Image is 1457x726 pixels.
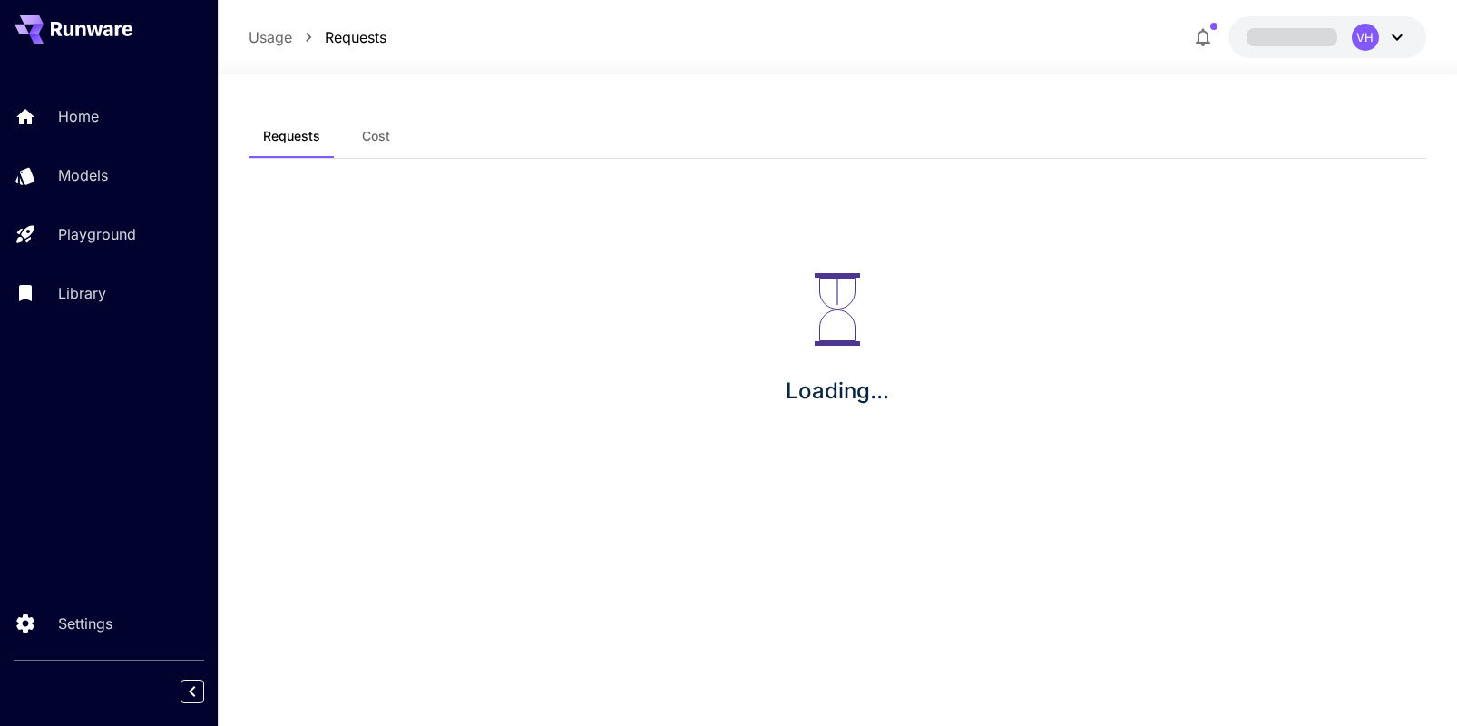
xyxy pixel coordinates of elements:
p: Library [58,282,106,304]
button: Collapse sidebar [181,680,204,703]
a: Requests [325,26,386,48]
p: Loading... [786,375,889,407]
p: Models [58,164,108,186]
span: Cost [362,128,390,144]
p: Playground [58,223,136,245]
button: VH [1228,16,1426,58]
a: Usage [249,26,292,48]
span: Requests [263,128,320,144]
div: Collapse sidebar [194,675,218,708]
p: Settings [58,613,112,634]
div: VH [1352,24,1379,51]
nav: breadcrumb [249,26,386,48]
p: Home [58,105,99,127]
